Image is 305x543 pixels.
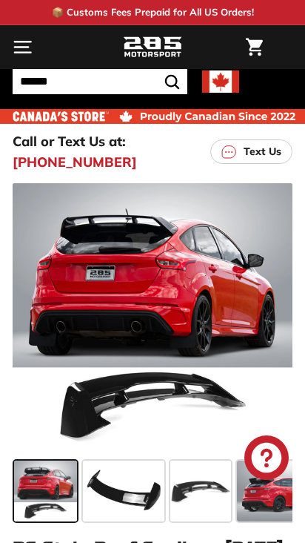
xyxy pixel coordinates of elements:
[13,152,137,172] a: [PHONE_NUMBER]
[240,435,293,484] inbox-online-store-chat: Shopify online store chat
[52,5,254,20] p: 📦 Customs Fees Prepaid for All US Orders!
[13,131,126,151] p: Call or Text Us at:
[123,35,182,60] img: Logo_285_Motorsport_areodynamics_components
[238,26,270,68] a: Cart
[210,139,292,164] a: Text Us
[13,69,187,94] input: Search
[244,144,281,159] p: Text Us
